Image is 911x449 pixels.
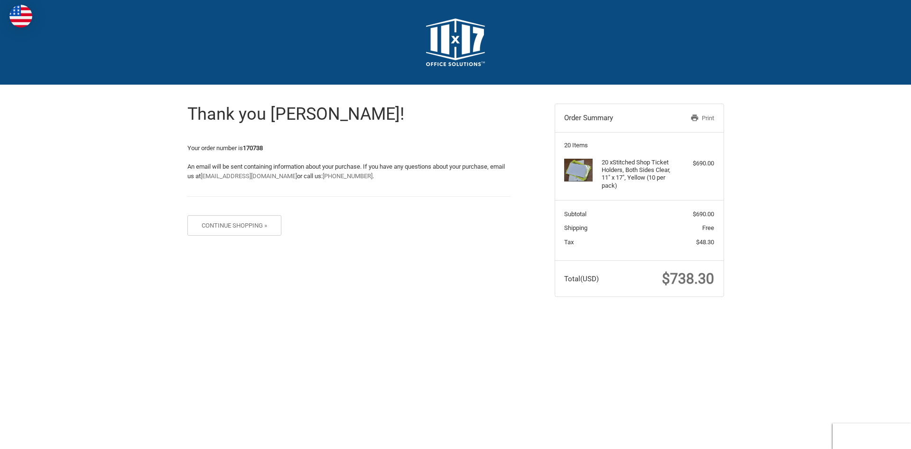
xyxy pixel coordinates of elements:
[564,114,665,123] h3: Order Summary
[9,5,32,28] img: duty and tax information for United States
[201,172,297,180] a: [EMAIL_ADDRESS][DOMAIN_NAME]
[564,275,599,283] span: Total (USD)
[187,144,263,152] span: Your order number is
[187,104,511,125] h1: Thank you [PERSON_NAME]!
[243,144,263,152] strong: 170738
[426,19,485,66] img: 11x17.com
[665,114,714,123] a: Print
[662,270,714,287] span: $738.30
[677,159,714,168] div: $690.00
[693,210,714,218] span: $690.00
[602,159,674,190] h4: 20 x Stitched Shop Ticket Holders, Both Sides Clear, 11" x 17", Yellow (10 per pack)
[696,239,714,246] span: $48.30
[187,215,282,236] button: Continue Shopping »
[702,224,714,231] span: Free
[323,172,372,180] a: [PHONE_NUMBER]
[564,210,586,218] span: Subtotal
[564,224,587,231] span: Shipping
[564,142,714,149] h3: 20 Items
[833,423,911,449] iframe: Google Customer Reviews
[564,239,574,246] span: Tax
[187,163,505,180] span: An email will be sent containing information about your purchase. If you have any questions about...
